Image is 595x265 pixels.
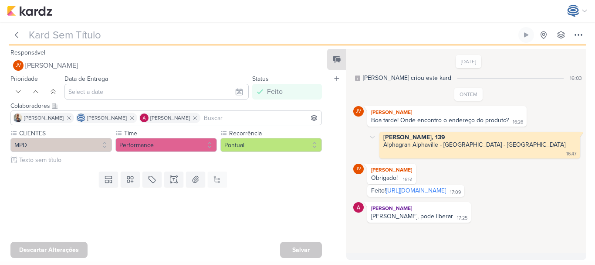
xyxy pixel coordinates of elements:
[353,164,364,174] div: Joney Viana
[13,60,24,71] div: Joney Viana
[123,129,217,138] label: Time
[570,74,582,82] div: 16:03
[383,134,565,148] div: Alphagran Alphaville - [GEOGRAPHIC_DATA] - [GEOGRAPHIC_DATA]
[371,174,398,182] div: Obrigado!
[115,138,217,152] button: Performance
[353,202,364,213] img: Alessandra Gomes
[24,114,64,122] span: [PERSON_NAME]
[513,119,523,126] div: 16:26
[369,108,525,117] div: [PERSON_NAME]
[150,114,190,122] span: [PERSON_NAME]
[356,167,361,172] p: JV
[87,114,127,122] span: [PERSON_NAME]
[457,215,467,222] div: 17:25
[356,109,361,114] p: JV
[64,75,108,83] label: Data de Entrega
[566,151,577,158] div: 16:47
[371,117,509,124] div: Boa tarde! Onde encontro o endereço do produto?
[25,60,78,71] span: [PERSON_NAME]
[26,27,517,43] input: Kard Sem Título
[383,134,445,141] strong: [PERSON_NAME], 139
[363,73,451,83] div: [PERSON_NAME] criou este kard
[252,75,269,83] label: Status
[567,5,579,17] img: Caroline Traven De Andrade
[267,86,283,97] div: Feito
[369,165,414,174] div: [PERSON_NAME]
[523,31,530,38] div: Ligar relógio
[369,204,469,213] div: [PERSON_NAME]
[140,114,149,122] img: Alessandra Gomes
[14,114,22,122] img: Iara Santos
[228,129,322,138] label: Recorrência
[371,187,446,194] div: Feito!
[77,114,85,122] img: Caroline Traven De Andrade
[10,58,322,73] button: JV [PERSON_NAME]
[18,129,112,138] label: CLIENTES
[10,75,38,83] label: Prioridade
[10,49,45,56] label: Responsável
[371,213,453,220] div: [PERSON_NAME], pode liberar
[64,84,249,100] input: Select a date
[202,113,320,123] input: Buscar
[220,138,322,152] button: Pontual
[17,155,322,165] input: Texto sem título
[10,101,322,110] div: Colaboradores
[403,176,412,183] div: 16:51
[16,63,21,68] p: JV
[386,187,446,194] a: [URL][DOMAIN_NAME]
[450,189,461,196] div: 17:09
[353,106,364,117] div: Joney Viana
[10,138,112,152] button: MPD
[252,84,322,100] button: Feito
[7,6,52,16] img: kardz.app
